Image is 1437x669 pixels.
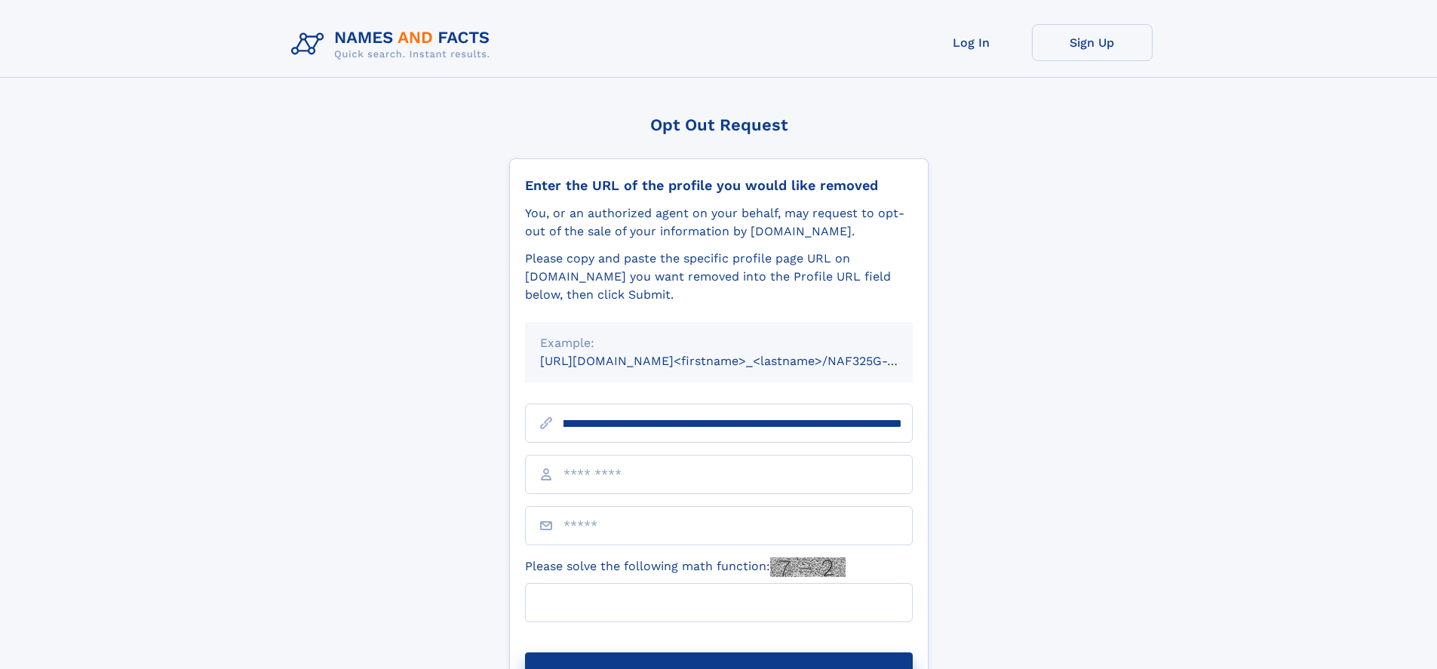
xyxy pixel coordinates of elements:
[525,177,913,194] div: Enter the URL of the profile you would like removed
[911,24,1032,61] a: Log In
[1032,24,1153,61] a: Sign Up
[540,354,941,368] small: [URL][DOMAIN_NAME]<firstname>_<lastname>/NAF325G-xxxxxxxx
[285,24,502,65] img: Logo Names and Facts
[525,557,846,577] label: Please solve the following math function:
[525,204,913,241] div: You, or an authorized agent on your behalf, may request to opt-out of the sale of your informatio...
[525,250,913,304] div: Please copy and paste the specific profile page URL on [DOMAIN_NAME] you want removed into the Pr...
[540,334,898,352] div: Example:
[509,115,929,134] div: Opt Out Request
